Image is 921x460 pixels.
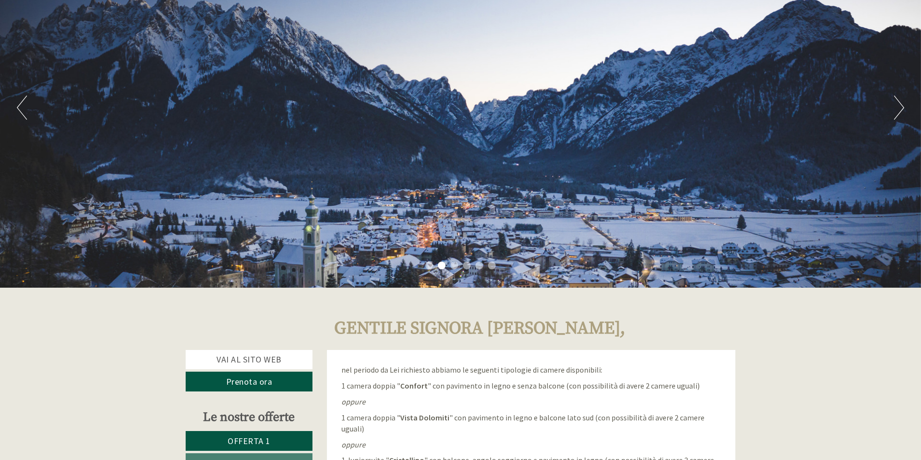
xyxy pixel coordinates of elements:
[341,397,366,406] em: oppure
[341,412,721,434] p: 1 camera doppia " " con pavimento in legno e balcone lato sud (con possibilità di avere 2 camere ...
[186,350,312,369] a: Vai al sito web
[894,96,904,120] button: Next
[341,440,366,449] em: oppure
[341,364,721,376] p: nel periodo da Lei richiesto abbiamo le seguenti tipologie di camere disponibili:
[400,413,449,422] strong: Vista Dolomiti
[186,372,312,391] a: Prenota ora
[400,381,428,390] strong: Confort
[334,319,625,338] h1: Gentile Signora [PERSON_NAME],
[341,380,721,391] p: 1 camera doppia " " con pavimento in legno e senza balcone (con possibilità di avere 2 camere ugu...
[17,96,27,120] button: Previous
[228,435,271,446] span: Offerta 1
[186,408,312,426] div: Le nostre offerte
